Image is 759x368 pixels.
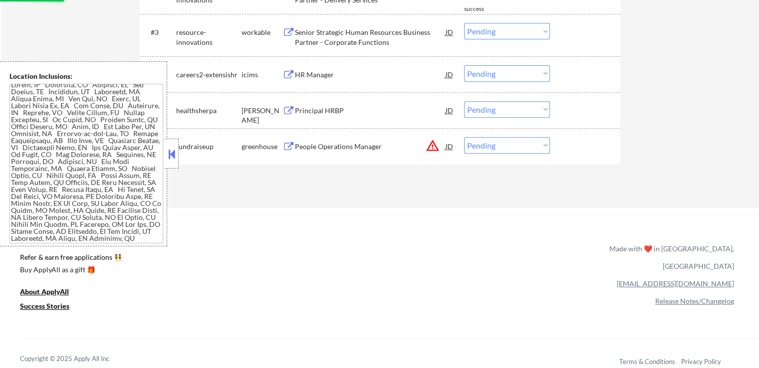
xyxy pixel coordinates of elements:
div: People Operations Manager [295,142,446,152]
div: #3 [151,27,168,37]
div: workable [242,27,282,37]
div: JD [445,101,455,119]
a: Buy ApplyAll as a gift 🎁 [20,264,120,277]
div: Location Inclusions: [9,71,163,81]
u: Success Stories [20,302,69,310]
div: resource-innovations [176,27,242,47]
div: [PERSON_NAME] [242,106,282,125]
div: icims [242,70,282,80]
a: Success Stories [20,301,83,313]
div: Senior Strategic Human Resources Business Partner - Corporate Functions [295,27,446,47]
div: fundraiseup [176,142,242,152]
div: greenhouse [242,142,282,152]
div: Principal HRBP [295,106,446,116]
div: JD [445,23,455,41]
a: [EMAIL_ADDRESS][DOMAIN_NAME] [617,279,734,288]
div: healthsherpa [176,106,242,116]
a: Refer & earn free applications 👯‍♀️ [20,254,401,264]
u: About ApplyAll [20,287,69,296]
div: Copyright © 2025 Apply All Inc [20,354,135,364]
a: About ApplyAll [20,286,83,299]
button: warning_amber [426,139,440,153]
div: JD [445,65,455,83]
div: Buy ApplyAll as a gift 🎁 [20,266,120,273]
div: HR Manager [295,70,446,80]
a: Privacy Policy [681,358,721,366]
div: success [464,5,504,13]
a: Release Notes/Changelog [655,297,734,305]
a: Terms & Conditions [619,358,675,366]
div: JD [445,137,455,155]
div: Made with ❤️ in [GEOGRAPHIC_DATA], [GEOGRAPHIC_DATA] [605,240,734,275]
div: careers2-extensishr [176,70,242,80]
